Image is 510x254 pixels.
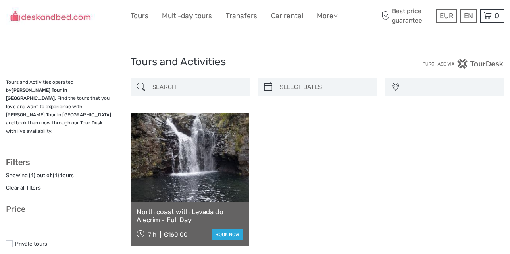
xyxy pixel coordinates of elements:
[212,229,243,240] a: book now
[164,231,188,238] div: €160.00
[460,9,477,23] div: EN
[271,10,303,22] a: Car rental
[6,204,114,214] h3: Price
[440,12,453,20] span: EUR
[493,12,500,20] span: 0
[422,59,504,69] img: PurchaseViaTourDesk.png
[137,208,243,224] a: North coast with Levada do Alecrim - Full Day
[6,78,114,136] p: Tours and Activities operated by . Find the tours that you love and want to experience with [PERS...
[6,184,41,191] a: Clear all filters
[15,240,47,247] a: Private tours
[226,10,257,22] a: Transfers
[55,171,57,179] label: 1
[6,157,30,167] strong: Filters
[6,171,114,184] div: Showing ( ) out of ( ) tours
[131,56,380,68] h1: Tours and Activities
[317,10,338,22] a: More
[162,10,212,22] a: Multi-day tours
[379,7,434,25] span: Best price guarantee
[6,87,67,101] strong: [PERSON_NAME] Tour in [GEOGRAPHIC_DATA]
[148,231,156,238] span: 7 h
[149,80,246,94] input: SEARCH
[31,171,33,179] label: 1
[131,10,148,22] a: Tours
[6,7,95,25] img: 1435-9162d4a1-98b1-4b23-8308-bf8a8c72aae7_logo_small.jpg
[277,80,373,94] input: SELECT DATES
